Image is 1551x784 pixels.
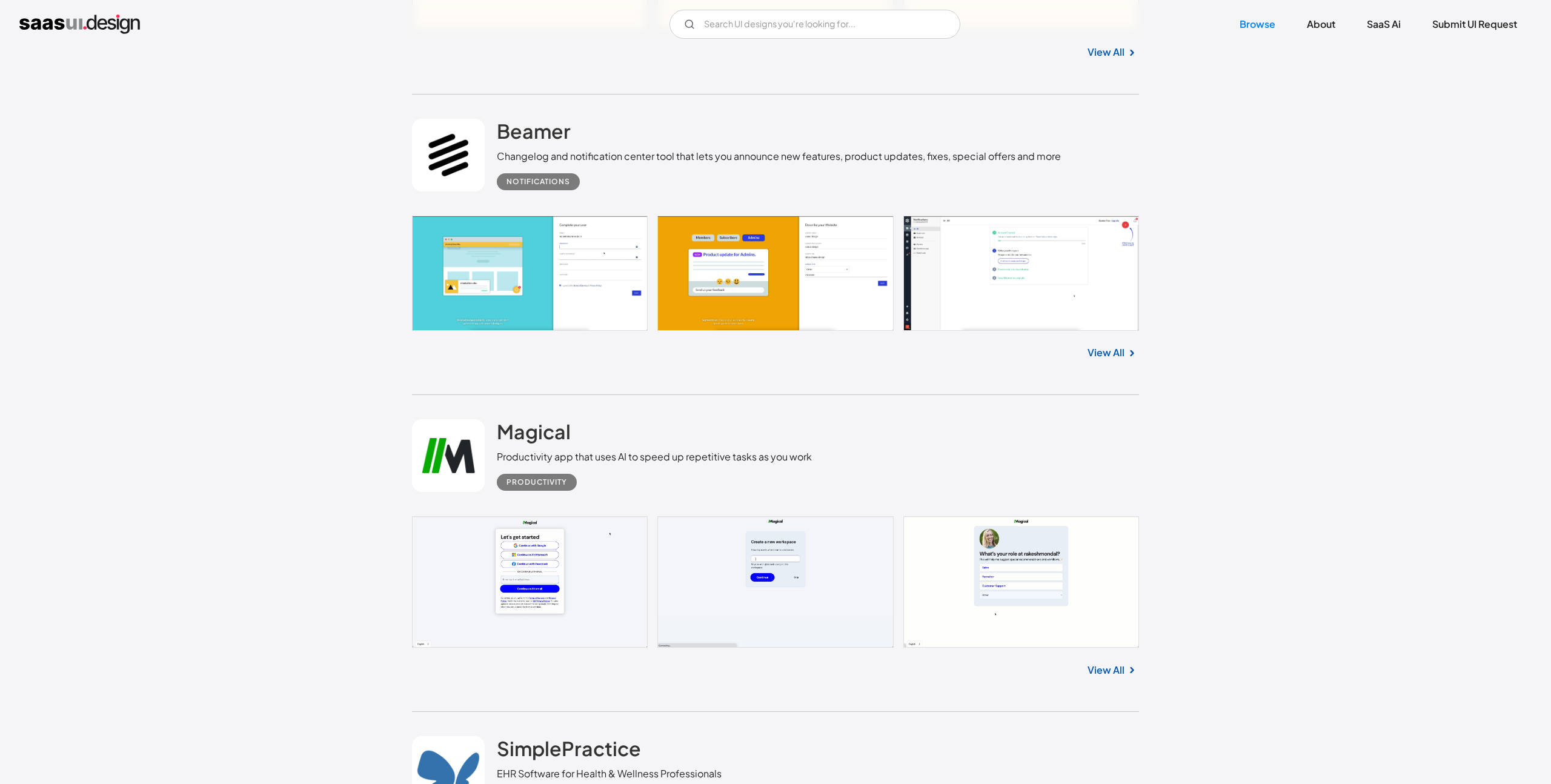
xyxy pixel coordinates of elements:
a: Browse [1225,11,1290,38]
h2: SimplePractice [497,736,641,760]
a: home [19,15,140,34]
a: Magical [497,419,571,450]
h2: Magical [497,419,571,443]
div: Changelog and notification center tool that lets you announce new features, product updates, fixe... [497,149,1061,164]
a: View All [1088,45,1124,59]
a: SimplePractice [497,736,641,766]
a: View All [1088,663,1124,677]
a: Submit UI Request [1418,11,1532,38]
a: Beamer [497,119,571,149]
a: About [1292,11,1350,38]
div: Productivity [506,475,567,490]
div: Notifications [506,174,570,189]
a: View All [1088,345,1124,360]
div: EHR Software for Health & Wellness Professionals [497,766,722,781]
input: Search UI designs you're looking for... [669,10,960,39]
h2: Beamer [497,119,571,143]
a: SaaS Ai [1352,11,1415,38]
div: Productivity app that uses AI to speed up repetitive tasks as you work [497,450,812,464]
form: Email Form [669,10,960,39]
